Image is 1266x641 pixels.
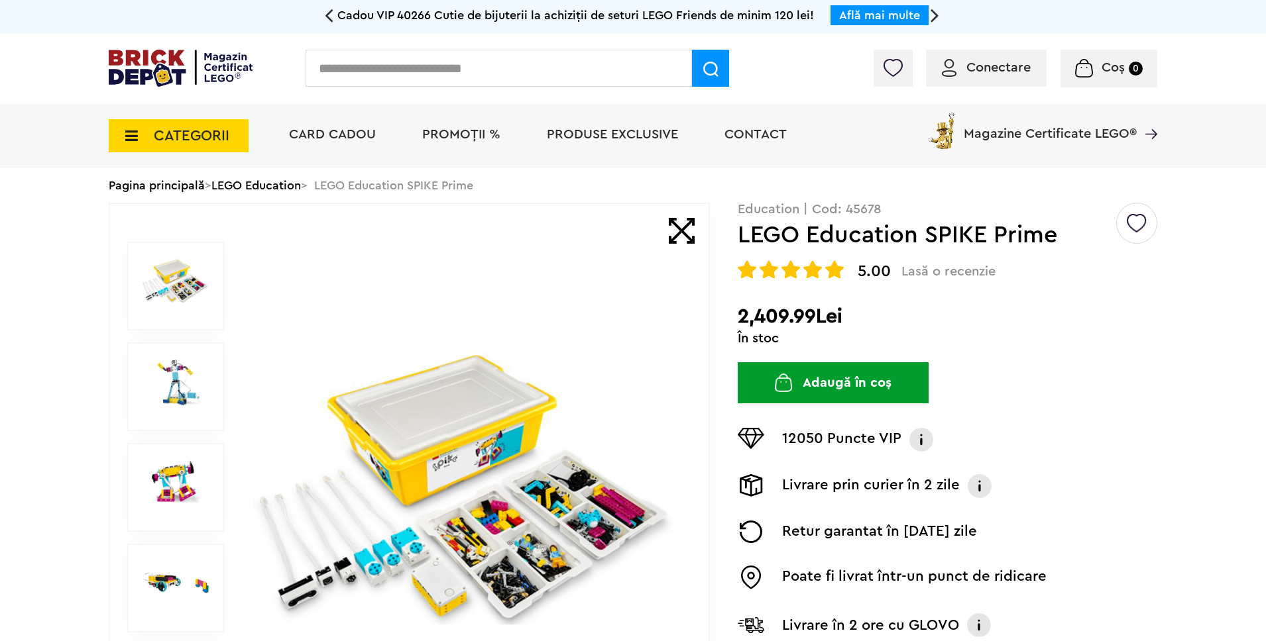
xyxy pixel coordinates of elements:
[422,128,500,141] a: PROMOȚII %
[738,474,764,497] img: Livrare
[839,9,920,21] a: Află mai multe
[109,168,1157,203] div: > > LEGO Education SPIKE Prime
[760,260,778,279] img: Evaluare cu stele
[738,520,764,543] img: Returnare
[942,61,1031,74] a: Conectare
[858,264,891,279] span: 5.00
[1129,62,1143,75] small: 0
[781,260,800,279] img: Evaluare cu stele
[782,615,959,636] p: Livrare în 2 ore cu GLOVO
[966,612,992,638] img: Info livrare cu GLOVO
[154,128,229,143] span: CATEGORII
[738,260,756,279] img: Evaluare cu stele
[738,305,1157,328] h2: 2,409.99Lei
[142,256,209,305] img: LEGO Education SPIKE Prime
[782,428,901,452] p: 12050 Puncte VIP
[966,61,1031,74] span: Conectare
[738,566,764,589] img: Easybox
[966,474,993,498] img: Info livrare prin curier
[289,128,376,141] a: Card Cadou
[738,428,764,449] img: Puncte VIP
[142,458,209,507] img: LEGO Education SPIKE Prime LEGO 45678
[109,179,205,191] a: Pagina principală
[738,616,764,633] img: Livrare Glovo
[738,203,1157,216] p: Education | Cod: 45678
[825,260,844,279] img: Evaluare cu stele
[782,474,960,498] p: Livrare prin curier în 2 zile
[901,264,996,279] span: Lasă o recenzie
[142,558,209,607] img: Seturi Lego LEGO Education SPIKE Prime
[1137,110,1157,123] a: Magazine Certificate LEGO®
[142,357,209,406] img: LEGO Education SPIKE Prime
[803,260,822,279] img: Evaluare cu stele
[738,332,1157,345] div: În stoc
[337,9,814,21] span: Cadou VIP 40266 Cutie de bijuterii la achiziții de seturi LEGO Friends de minim 120 lei!
[738,362,929,403] button: Adaugă în coș
[782,566,1047,589] p: Poate fi livrat într-un punct de ridicare
[211,179,301,191] a: LEGO Education
[1102,61,1125,74] span: Coș
[738,223,1114,247] h1: LEGO Education SPIKE Prime
[782,520,977,543] p: Retur garantat în [DATE] zile
[547,128,678,141] a: Produse exclusive
[724,128,787,141] a: Contact
[964,110,1137,140] span: Magazine Certificate LEGO®
[908,428,935,452] img: Info VIP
